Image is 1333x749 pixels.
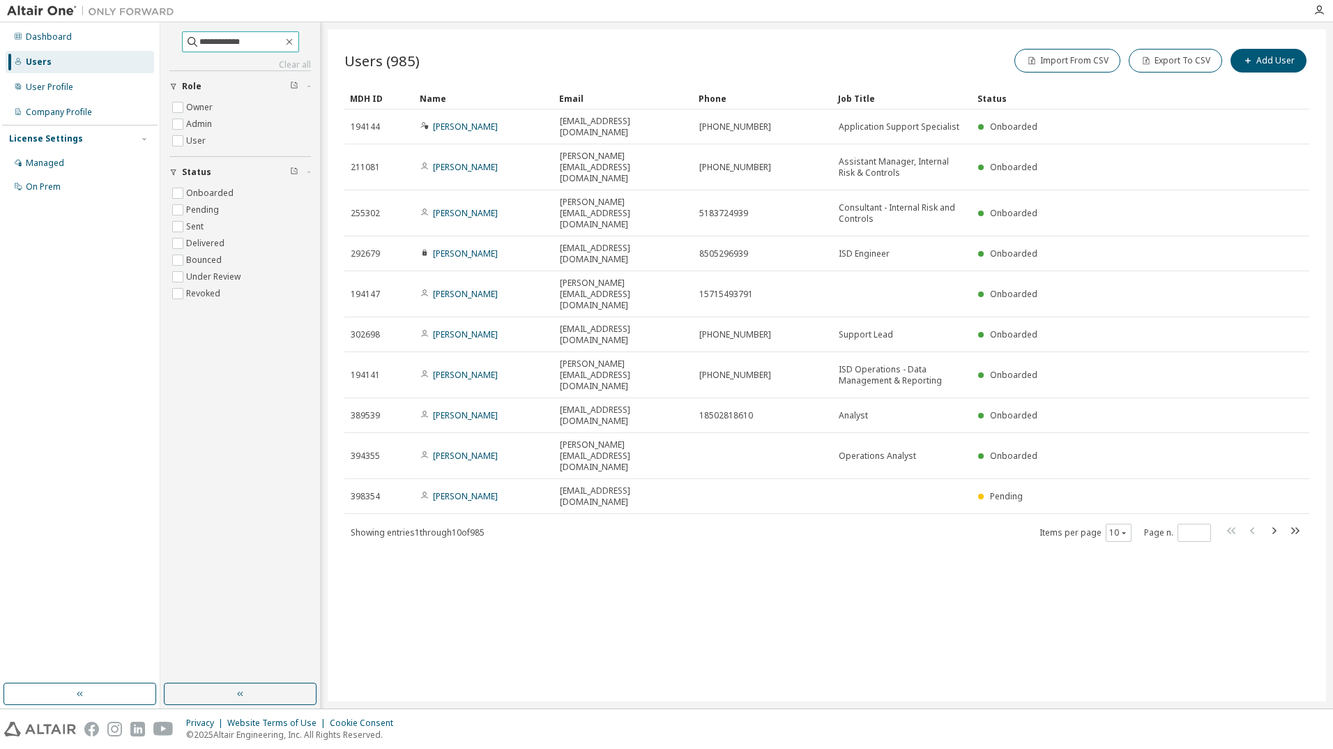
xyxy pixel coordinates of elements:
[839,329,893,340] span: Support Lead
[1109,527,1128,538] button: 10
[560,358,687,392] span: [PERSON_NAME][EMAIL_ADDRESS][DOMAIN_NAME]
[433,288,498,300] a: [PERSON_NAME]
[990,369,1037,381] span: Onboarded
[560,151,687,184] span: [PERSON_NAME][EMAIL_ADDRESS][DOMAIN_NAME]
[433,248,498,259] a: [PERSON_NAME]
[186,252,224,268] label: Bounced
[433,369,498,381] a: [PERSON_NAME]
[186,268,243,285] label: Under Review
[839,248,890,259] span: ISD Engineer
[351,527,485,538] span: Showing entries 1 through 10 of 985
[290,81,298,92] span: Clear filter
[433,161,498,173] a: [PERSON_NAME]
[699,370,771,381] span: [PHONE_NUMBER]
[1014,49,1120,73] button: Import From CSV
[186,185,236,202] label: Onboarded
[699,162,771,173] span: [PHONE_NUMBER]
[990,121,1037,133] span: Onboarded
[7,4,181,18] img: Altair One
[990,450,1037,462] span: Onboarded
[351,162,380,173] span: 211081
[420,87,548,109] div: Name
[990,207,1037,219] span: Onboarded
[839,451,916,462] span: Operations Analyst
[990,409,1037,421] span: Onboarded
[344,51,420,70] span: Users (985)
[699,208,748,219] span: 5183724939
[186,133,208,149] label: User
[169,157,311,188] button: Status
[560,485,687,508] span: [EMAIL_ADDRESS][DOMAIN_NAME]
[186,202,222,218] label: Pending
[699,121,771,133] span: [PHONE_NUMBER]
[839,364,966,386] span: ISD Operations - Data Management & Reporting
[153,722,174,736] img: youtube.svg
[433,328,498,340] a: [PERSON_NAME]
[839,410,868,421] span: Analyst
[351,491,380,502] span: 398354
[26,107,92,118] div: Company Profile
[839,121,959,133] span: Application Support Specialist
[186,99,215,116] label: Owner
[26,31,72,43] div: Dashboard
[26,158,64,169] div: Managed
[433,450,498,462] a: [PERSON_NAME]
[186,729,402,741] p: © 2025 Altair Engineering, Inc. All Rights Reserved.
[351,370,380,381] span: 194141
[351,289,380,300] span: 194147
[990,248,1037,259] span: Onboarded
[699,248,748,259] span: 8505296939
[182,167,211,178] span: Status
[839,156,966,179] span: Assistant Manager, Internal Risk & Controls
[169,59,311,70] a: Clear all
[560,116,687,138] span: [EMAIL_ADDRESS][DOMAIN_NAME]
[186,718,227,729] div: Privacy
[433,207,498,219] a: [PERSON_NAME]
[351,121,380,133] span: 194144
[990,328,1037,340] span: Onboarded
[26,82,73,93] div: User Profile
[290,167,298,178] span: Clear filter
[227,718,330,729] div: Website Terms of Use
[990,490,1023,502] span: Pending
[107,722,122,736] img: instagram.svg
[990,161,1037,173] span: Onboarded
[1231,49,1307,73] button: Add User
[560,439,687,473] span: [PERSON_NAME][EMAIL_ADDRESS][DOMAIN_NAME]
[1144,524,1211,542] span: Page n.
[130,722,145,736] img: linkedin.svg
[351,329,380,340] span: 302698
[977,87,1237,109] div: Status
[560,243,687,265] span: [EMAIL_ADDRESS][DOMAIN_NAME]
[182,81,201,92] span: Role
[186,116,215,133] label: Admin
[9,133,83,144] div: License Settings
[1129,49,1222,73] button: Export To CSV
[186,218,206,235] label: Sent
[351,451,380,462] span: 394355
[433,409,498,421] a: [PERSON_NAME]
[560,278,687,311] span: [PERSON_NAME][EMAIL_ADDRESS][DOMAIN_NAME]
[1039,524,1132,542] span: Items per page
[433,121,498,133] a: [PERSON_NAME]
[350,87,409,109] div: MDH ID
[351,410,380,421] span: 389539
[26,56,52,68] div: Users
[26,181,61,192] div: On Prem
[839,202,966,225] span: Consultant - Internal Risk and Controls
[699,87,827,109] div: Phone
[560,404,687,427] span: [EMAIL_ADDRESS][DOMAIN_NAME]
[186,285,223,302] label: Revoked
[699,410,753,421] span: 18502818610
[838,87,966,109] div: Job Title
[84,722,99,736] img: facebook.svg
[4,722,76,736] img: altair_logo.svg
[433,490,498,502] a: [PERSON_NAME]
[990,288,1037,300] span: Onboarded
[699,329,771,340] span: [PHONE_NUMBER]
[351,248,380,259] span: 292679
[169,71,311,102] button: Role
[351,208,380,219] span: 255302
[559,87,687,109] div: Email
[186,235,227,252] label: Delivered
